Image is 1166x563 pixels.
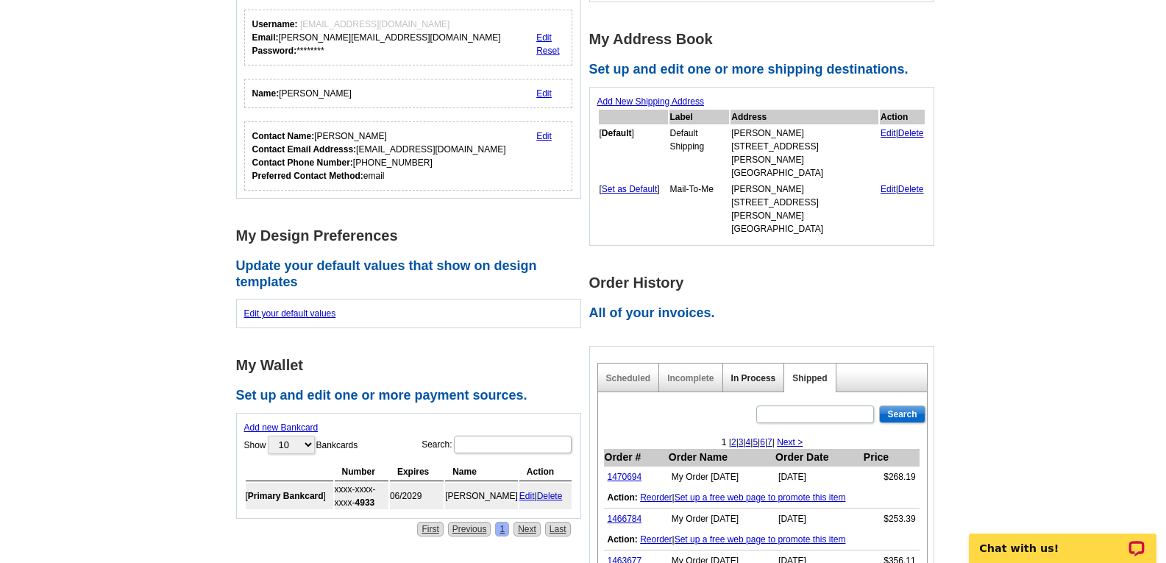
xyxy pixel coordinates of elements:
a: Delete [898,184,924,194]
div: [PERSON_NAME] [252,87,352,100]
a: Incomplete [667,373,714,383]
a: First [417,522,443,537]
b: Action: [608,492,638,503]
td: | [604,487,920,509]
td: xxxx-xxxx-xxxx- [335,483,388,509]
a: Set as Default [602,184,657,194]
td: [DATE] [775,509,863,530]
a: Delete [537,491,563,501]
td: Mail-To-Me [669,182,730,236]
a: Previous [448,522,491,537]
td: [PERSON_NAME] [445,483,518,509]
a: Reorder [640,492,672,503]
a: Set up a free web page to promote this item [675,492,846,503]
div: 1 | | | | | | | [598,436,927,449]
a: In Process [731,373,776,383]
strong: Contact Name: [252,131,315,141]
td: [ ] [246,483,333,509]
td: 06/2029 [390,483,444,509]
a: Edit [536,88,552,99]
a: 6 [760,437,765,447]
a: 7 [767,437,772,447]
b: Action: [608,534,638,545]
th: Action [880,110,925,124]
td: [PERSON_NAME] [STREET_ADDRESS][PERSON_NAME] [GEOGRAPHIC_DATA] [730,182,878,236]
td: [PERSON_NAME] [STREET_ADDRESS][PERSON_NAME] [GEOGRAPHIC_DATA] [730,126,878,180]
a: Edit [536,32,552,43]
td: $268.19 [863,467,920,488]
td: $253.39 [863,509,920,530]
h1: My Wallet [236,358,589,373]
a: Next [513,522,541,537]
th: Action [519,463,572,481]
h2: Set up and edit one or more shipping destinations. [589,62,942,78]
div: Who should we contact regarding order issues? [244,121,573,191]
td: | [880,126,925,180]
a: Edit [881,128,896,138]
div: [PERSON_NAME] [EMAIL_ADDRESS][DOMAIN_NAME] [PHONE_NUMBER] email [252,130,506,183]
a: Scheduled [606,373,651,383]
th: Order # [604,449,668,467]
a: Add new Bankcard [244,422,319,433]
a: 1470694 [608,472,642,482]
label: Show Bankcards [244,434,358,456]
h1: My Design Preferences [236,228,589,244]
td: [DATE] [775,467,863,488]
a: Next > [777,437,803,447]
b: Primary Bankcard [248,491,324,501]
td: | [880,182,925,236]
td: Default Shipping [669,126,730,180]
a: 5 [753,437,758,447]
a: Add New Shipping Address [597,96,704,107]
td: My Order [DATE] [668,467,775,488]
strong: Contact Email Addresss: [252,144,357,155]
a: Edit your default values [244,308,336,319]
td: [ ] [599,126,668,180]
h2: Set up and edit one or more payment sources. [236,388,589,404]
a: 4 [746,437,751,447]
a: 1466784 [608,514,642,524]
th: Address [730,110,878,124]
input: Search: [454,436,572,453]
label: Search: [422,434,572,455]
a: 1 [495,522,509,537]
a: Reset [536,46,559,56]
div: Your personal details. [244,79,573,108]
th: Label [669,110,730,124]
th: Order Date [775,449,863,467]
a: Edit [881,184,896,194]
a: Last [545,522,571,537]
a: Edit [536,131,552,141]
td: [ ] [599,182,668,236]
h2: All of your invoices. [589,305,942,322]
div: [PERSON_NAME][EMAIL_ADDRESS][DOMAIN_NAME] ******** [252,18,501,57]
h2: Update your default values that show on design templates [236,258,589,290]
strong: Email: [252,32,279,43]
strong: Password: [252,46,297,56]
td: My Order [DATE] [668,509,775,530]
a: 2 [731,437,736,447]
strong: 4933 [355,498,375,508]
select: ShowBankcards [268,436,315,454]
input: Search [879,406,925,423]
td: | [519,483,572,509]
th: Price [863,449,920,467]
th: Expires [390,463,444,481]
h1: Order History [589,275,942,291]
td: | [604,529,920,550]
b: Default [602,128,632,138]
strong: Name: [252,88,280,99]
span: [EMAIL_ADDRESS][DOMAIN_NAME] [300,19,449,29]
strong: Username: [252,19,298,29]
strong: Contact Phone Number: [252,157,353,168]
h1: My Address Book [589,32,942,47]
th: Order Name [668,449,775,467]
a: Edit [519,491,535,501]
a: Reorder [640,534,672,545]
strong: Preferred Contact Method: [252,171,363,181]
a: Shipped [792,373,827,383]
iframe: LiveChat chat widget [959,517,1166,563]
a: Set up a free web page to promote this item [675,534,846,545]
